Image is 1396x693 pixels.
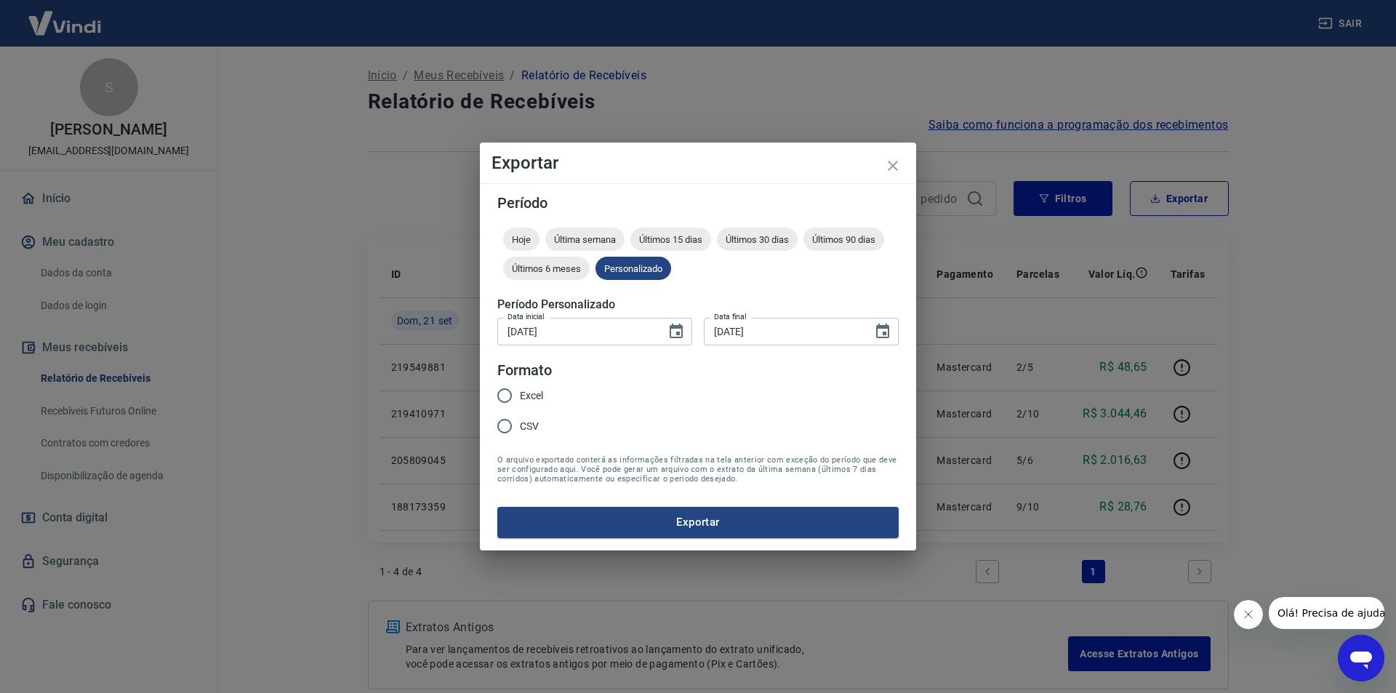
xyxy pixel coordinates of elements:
[1234,600,1263,629] iframe: Fechar mensagem
[662,317,691,346] button: Choose date, selected date is 21 de set de 2025
[803,228,884,251] div: Últimos 90 dias
[9,10,122,22] span: Olá! Precisa de ajuda?
[492,154,904,172] h4: Exportar
[714,311,747,322] label: Data final
[497,360,552,381] legend: Formato
[508,311,545,322] label: Data inicial
[630,228,711,251] div: Últimos 15 dias
[545,228,625,251] div: Última semana
[595,257,671,280] div: Personalizado
[497,507,899,537] button: Exportar
[497,318,656,345] input: DD/MM/YYYY
[717,228,798,251] div: Últimos 30 dias
[717,234,798,245] span: Últimos 30 dias
[1269,597,1384,629] iframe: Mensagem da empresa
[503,228,539,251] div: Hoje
[595,263,671,274] span: Personalizado
[497,297,899,312] h5: Período Personalizado
[497,196,899,210] h5: Período
[503,263,590,274] span: Últimos 6 meses
[497,455,899,484] span: O arquivo exportado conterá as informações filtradas na tela anterior com exceção do período que ...
[1338,635,1384,681] iframe: Botão para abrir a janela de mensagens
[630,234,711,245] span: Últimos 15 dias
[803,234,884,245] span: Últimos 90 dias
[545,234,625,245] span: Última semana
[503,257,590,280] div: Últimos 6 meses
[875,148,910,183] button: close
[503,234,539,245] span: Hoje
[520,419,539,434] span: CSV
[520,388,543,404] span: Excel
[704,318,862,345] input: DD/MM/YYYY
[868,317,897,346] button: Choose date, selected date is 21 de set de 2025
